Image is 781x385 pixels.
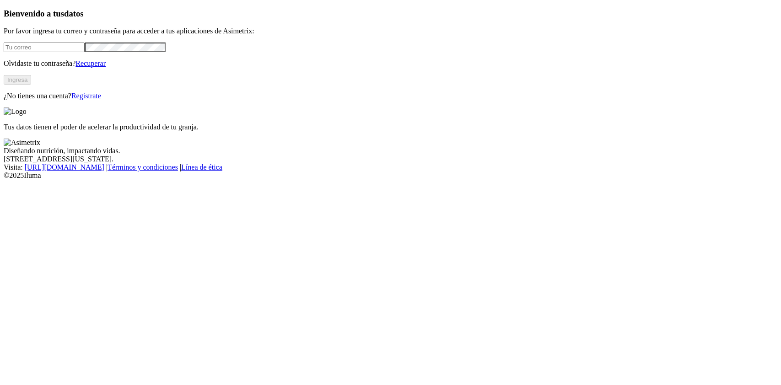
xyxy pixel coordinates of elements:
p: Olvidaste tu contraseña? [4,59,777,68]
span: datos [64,9,84,18]
a: Términos y condiciones [108,163,178,171]
a: [URL][DOMAIN_NAME] [25,163,104,171]
a: Línea de ética [181,163,222,171]
div: © 2025 Iluma [4,171,777,180]
input: Tu correo [4,43,85,52]
div: Diseñando nutrición, impactando vidas. [4,147,777,155]
h3: Bienvenido a tus [4,9,777,19]
img: Logo [4,107,27,116]
img: Asimetrix [4,139,40,147]
div: [STREET_ADDRESS][US_STATE]. [4,155,777,163]
button: Ingresa [4,75,31,85]
div: Visita : | | [4,163,777,171]
a: Recuperar [75,59,106,67]
p: ¿No tienes una cuenta? [4,92,777,100]
a: Regístrate [71,92,101,100]
p: Tus datos tienen el poder de acelerar la productividad de tu granja. [4,123,777,131]
p: Por favor ingresa tu correo y contraseña para acceder a tus aplicaciones de Asimetrix: [4,27,777,35]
